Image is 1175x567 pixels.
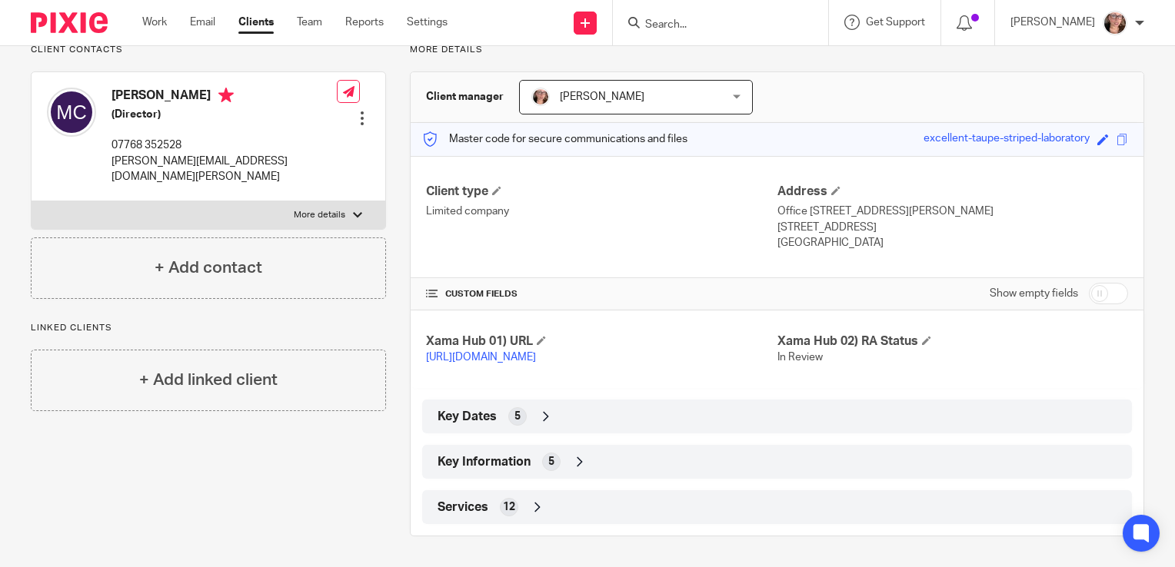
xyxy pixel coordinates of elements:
a: Team [297,15,322,30]
p: 07768 352528 [112,138,337,153]
a: [URL][DOMAIN_NAME] [426,352,536,363]
p: More details [294,209,345,221]
p: [PERSON_NAME][EMAIL_ADDRESS][DOMAIN_NAME][PERSON_NAME] [112,154,337,185]
h4: Client type [426,184,777,200]
span: In Review [777,352,823,363]
img: Pixie [31,12,108,33]
span: 5 [548,454,554,469]
h3: Client manager [426,89,504,104]
h4: Xama Hub 02) RA Status [777,333,1128,350]
h4: + Add contact [155,256,262,280]
p: [PERSON_NAME] [1010,15,1095,30]
span: Services [438,499,488,516]
span: 5 [514,409,521,424]
p: Limited company [426,204,777,219]
span: Key Dates [438,409,497,425]
p: Office [STREET_ADDRESS][PERSON_NAME] [777,204,1128,219]
p: [GEOGRAPHIC_DATA] [777,235,1128,250]
p: Client contacts [31,44,386,56]
a: Reports [345,15,384,30]
span: 12 [503,499,515,515]
div: excellent-taupe-striped-laboratory [924,131,1090,148]
span: [PERSON_NAME] [560,91,644,102]
a: Clients [238,15,274,30]
h5: (Director) [112,107,337,122]
p: More details [410,44,1144,56]
h4: [PERSON_NAME] [112,88,337,107]
a: Work [142,15,167,30]
span: Key Information [438,454,531,470]
a: Email [190,15,215,30]
h4: + Add linked client [139,368,278,392]
img: Louise.jpg [531,88,550,106]
p: Linked clients [31,322,386,334]
a: Settings [407,15,448,30]
h4: CUSTOM FIELDS [426,288,777,300]
h4: Xama Hub 01) URL [426,333,777,350]
p: [STREET_ADDRESS] [777,220,1128,235]
i: Primary [218,88,234,103]
input: Search [644,18,782,32]
img: svg%3E [47,88,96,137]
img: Louise.jpg [1103,11,1127,35]
h4: Address [777,184,1128,200]
p: Master code for secure communications and files [422,131,687,147]
span: Get Support [866,17,925,28]
label: Show empty fields [990,286,1078,301]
